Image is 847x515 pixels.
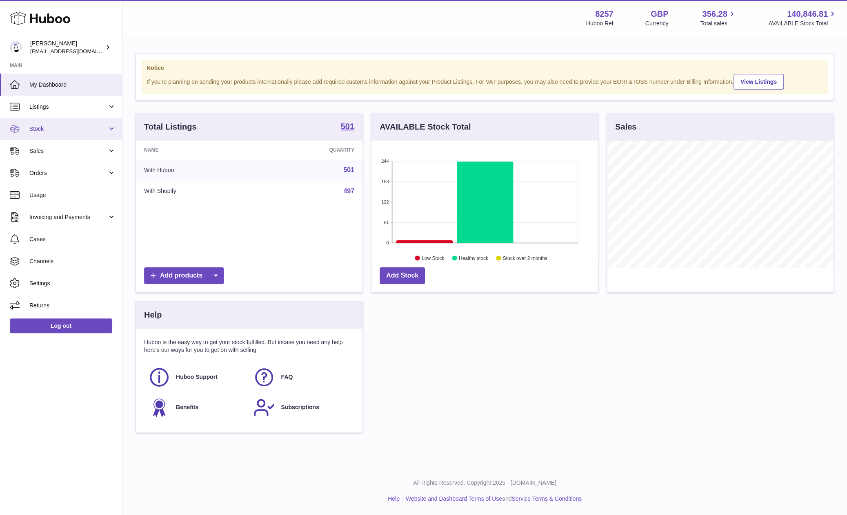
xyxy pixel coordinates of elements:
a: Add products [144,267,224,284]
span: My Dashboard [29,81,116,89]
span: Huboo Support [176,373,218,381]
a: FAQ [253,366,350,388]
div: Huboo Ref [586,20,614,27]
a: Benefits [148,396,245,419]
th: Name [136,141,258,159]
span: Stock [29,125,107,133]
h3: Help [144,309,162,320]
span: Settings [29,280,116,287]
th: Quantity [258,141,362,159]
a: Website and Dashboard Terms of Use [406,495,502,502]
h3: Sales [615,121,636,132]
h3: AVAILABLE Stock Total [380,121,471,132]
text: Low Stock [422,255,445,261]
strong: GBP [651,9,668,20]
div: If you're planning on sending your products internationally please add required customs informati... [147,73,823,90]
a: Service Terms & Conditions [511,495,582,502]
span: Sales [29,147,107,155]
text: 183 [381,179,389,184]
span: 140,846.81 [787,9,828,20]
text: Healthy stock [459,255,489,261]
a: 497 [343,188,354,195]
span: Usage [29,191,116,199]
span: Channels [29,257,116,265]
div: Currency [645,20,669,27]
img: don@skinsgolf.com [10,41,22,54]
p: All Rights Reserved. Copyright 2025 - [DOMAIN_NAME] [129,479,840,487]
text: 0 [386,240,389,245]
span: Total sales [700,20,736,27]
text: 244 [381,159,389,163]
a: Add Stock [380,267,425,284]
span: [EMAIL_ADDRESS][DOMAIN_NAME] [30,48,120,54]
a: Huboo Support [148,366,245,388]
a: View Listings [734,74,784,90]
span: Cases [29,235,116,243]
span: FAQ [281,373,293,381]
span: AVAILABLE Stock Total [768,20,837,27]
span: Subscriptions [281,403,319,411]
span: Benefits [176,403,198,411]
strong: 501 [341,122,354,130]
p: Huboo is the easy way to get your stock fulfilled. But incase you need any help here's our ways f... [144,338,354,354]
span: Invoicing and Payments [29,213,107,221]
text: 122 [381,199,389,204]
a: 356.28 Total sales [700,9,736,27]
h3: Total Listings [144,121,197,132]
a: Subscriptions [253,396,350,419]
span: 356.28 [702,9,727,20]
a: Help [388,495,400,502]
td: With Shopify [136,181,258,202]
strong: 8257 [595,9,614,20]
span: Listings [29,103,107,111]
text: Stock over 2 months [502,255,547,261]
div: [PERSON_NAME] [30,40,104,55]
li: and [403,495,582,503]
strong: Notice [147,64,823,72]
a: 501 [341,122,354,132]
a: 140,846.81 AVAILABLE Stock Total [768,9,837,27]
text: 61 [384,220,389,225]
span: Returns [29,302,116,309]
td: With Huboo [136,159,258,181]
a: Log out [10,318,112,333]
span: Orders [29,169,107,177]
a: 501 [343,166,354,173]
